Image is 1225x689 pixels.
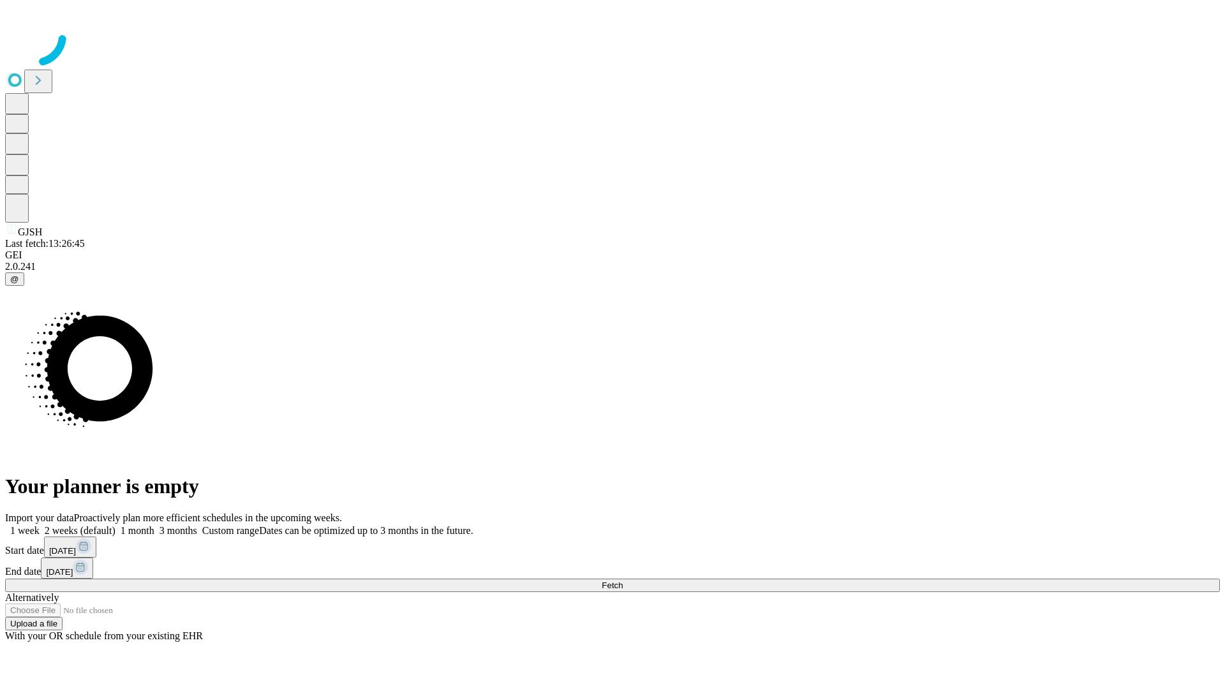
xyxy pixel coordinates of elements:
[10,525,40,536] span: 1 week
[5,512,74,523] span: Import your data
[259,525,473,536] span: Dates can be optimized up to 3 months in the future.
[5,592,59,603] span: Alternatively
[74,512,342,523] span: Proactively plan more efficient schedules in the upcoming weeks.
[5,475,1220,498] h1: Your planner is empty
[5,238,85,249] span: Last fetch: 13:26:45
[5,272,24,286] button: @
[44,537,96,558] button: [DATE]
[18,226,42,237] span: GJSH
[602,581,623,590] span: Fetch
[5,617,63,630] button: Upload a file
[202,525,259,536] span: Custom range
[45,525,115,536] span: 2 weeks (default)
[41,558,93,579] button: [DATE]
[5,249,1220,261] div: GEI
[5,261,1220,272] div: 2.0.241
[121,525,154,536] span: 1 month
[5,537,1220,558] div: Start date
[5,579,1220,592] button: Fetch
[10,274,19,284] span: @
[46,567,73,577] span: [DATE]
[5,630,203,641] span: With your OR schedule from your existing EHR
[160,525,197,536] span: 3 months
[5,558,1220,579] div: End date
[49,546,76,556] span: [DATE]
